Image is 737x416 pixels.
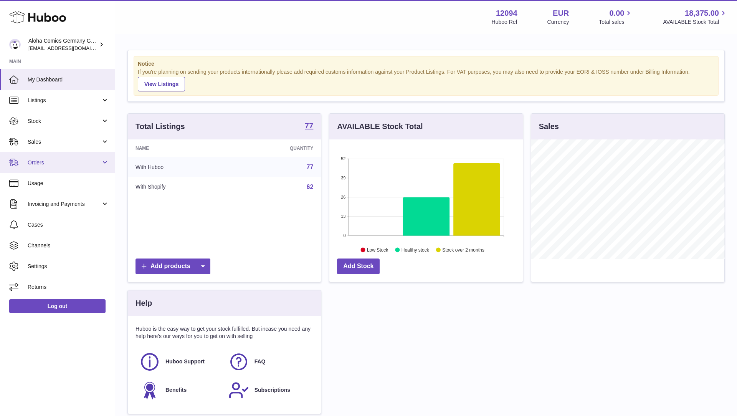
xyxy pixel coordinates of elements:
span: Benefits [165,386,187,394]
h3: Help [136,298,152,308]
span: My Dashboard [28,76,109,83]
span: Listings [28,97,101,104]
span: Huboo Support [165,358,205,365]
strong: 12094 [496,8,517,18]
td: With Huboo [128,157,232,177]
strong: 77 [305,122,313,129]
th: Quantity [232,139,321,157]
span: Cases [28,221,109,229]
h3: Sales [539,121,559,132]
text: 52 [341,156,346,161]
p: Huboo is the easy way to get your stock fulfilled. But incase you need any help here's our ways f... [136,325,313,340]
a: 62 [307,184,314,190]
th: Name [128,139,232,157]
text: 13 [341,214,346,219]
a: Subscriptions [228,380,310,401]
span: Usage [28,180,109,187]
text: 39 [341,176,346,180]
td: With Shopify [128,177,232,197]
a: Add products [136,259,210,274]
a: 18,375.00 AVAILABLE Stock Total [663,8,728,26]
span: Stock [28,118,101,125]
span: Settings [28,263,109,270]
h3: Total Listings [136,121,185,132]
span: Subscriptions [254,386,290,394]
a: Huboo Support [139,351,221,372]
a: Add Stock [337,259,380,274]
a: View Listings [138,77,185,91]
a: 77 [305,122,313,131]
span: FAQ [254,358,266,365]
span: AVAILABLE Stock Total [663,18,728,26]
span: [EMAIL_ADDRESS][DOMAIN_NAME] [28,45,113,51]
span: 18,375.00 [685,8,719,18]
text: 26 [341,195,346,199]
span: Sales [28,138,101,146]
div: Aloha Comics Germany GmbH [28,37,97,52]
text: Stock over 2 months [443,247,484,252]
div: If you're planning on sending your products internationally please add required customs informati... [138,68,714,91]
h3: AVAILABLE Stock Total [337,121,423,132]
strong: Notice [138,60,714,68]
text: Low Stock [367,247,388,252]
a: Benefits [139,380,221,401]
a: 0.00 Total sales [599,8,633,26]
a: 77 [307,164,314,170]
div: Currency [547,18,569,26]
a: Log out [9,299,106,313]
span: Invoicing and Payments [28,201,101,208]
text: 0 [344,233,346,238]
img: comicsaloha@gmail.com [9,39,21,50]
span: Orders [28,159,101,166]
text: Healthy stock [402,247,430,252]
span: Returns [28,283,109,291]
span: 0.00 [610,8,625,18]
span: Total sales [599,18,633,26]
span: Channels [28,242,109,249]
a: FAQ [228,351,310,372]
strong: EUR [553,8,569,18]
div: Huboo Ref [492,18,517,26]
